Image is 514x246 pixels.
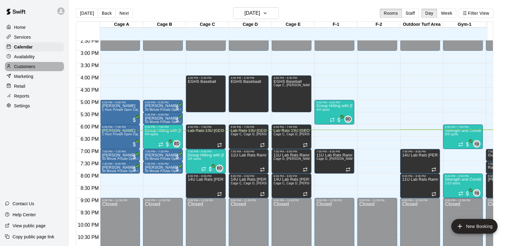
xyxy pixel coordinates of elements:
[145,125,181,129] div: 6:00 PM – 7:00 PM
[5,33,64,42] a: Services
[76,223,100,228] span: 10:00 PM
[143,22,186,28] div: Cage B
[79,186,100,191] span: 8:30 PM
[174,105,180,111] span: All customers have paid
[272,75,312,112] div: 4:00 PM – 5:30 PM: EGHS Baseball
[359,199,395,202] div: 9:00 PM – 11:59 PM
[188,150,224,153] div: 7:00 PM – 8:00 PM
[445,199,481,202] div: 9:00 PM – 11:59 PM
[143,125,183,149] div: 6:00 PM – 7:00 PM: Group Hitting with Burle Dixon (7-14yrs old)
[13,234,54,240] p: Copy public page link
[173,140,180,148] div: Burle Dixon
[145,169,216,173] span: 30 Minute Private Open Cage (Softball/Baseball)
[14,34,31,40] p: Services
[475,190,479,196] span: sg
[79,198,100,203] span: 9:00 PM
[345,116,352,123] div: Burle Dixon
[445,125,481,129] div: 6:00 PM – 7:00 PM
[186,174,226,198] div: 8:00 PM – 9:00 PM: 14U Lab Rats Bautista
[79,125,100,130] span: 6:00 PM
[164,141,171,148] span: All customers have paid
[445,133,459,136] span: 8/8 spots filled
[473,189,481,197] div: steven gonzales
[174,166,180,172] span: All customers have paid
[316,101,353,104] div: 5:00 PM – 6:00 PM
[115,9,133,18] button: Next
[315,22,357,28] div: F-1
[274,182,329,185] span: Cage C, Cage D, [PERSON_NAME] E
[79,39,100,44] span: 2:30 PM
[5,72,64,81] a: Marketing
[400,22,443,28] div: Outdoor Turf Area
[218,165,223,172] span: Burle Dixon
[336,117,342,123] span: All customers have paid
[272,22,315,28] div: Cage E
[443,22,486,28] div: Gym-1
[357,22,400,28] div: F-2
[465,141,471,148] span: All customers have paid
[303,167,308,172] span: Recurring event
[231,175,267,178] div: 8:00 PM – 9:00 PM
[100,125,140,149] div: 6:00 PM – 7:00 PM: Celina Maberto
[102,199,138,202] div: 9:00 PM – 11:59 PM
[316,199,353,202] div: 9:00 PM – 11:59 PM
[400,174,440,198] div: 8:00 PM – 9:00 PM: 11U Lab Rats Rammer
[437,9,456,18] button: Week
[274,83,316,87] span: Cage C, [PERSON_NAME] E
[131,154,138,160] span: All customers have paid
[274,175,310,178] div: 8:00 PM – 9:00 PM
[5,23,64,32] a: Home
[5,101,64,110] a: Settings
[260,192,265,197] span: Recurring event
[201,167,206,171] span: Recurring event
[131,141,138,148] span: All customers have paid
[174,117,180,123] span: All customers have paid
[445,175,481,178] div: 8:00 PM – 9:00 PM
[79,210,100,216] span: 9:30 PM
[5,52,64,61] a: Availability
[186,125,226,149] div: 6:00 PM – 7:00 PM: Lab Rats 13U Guernsey
[145,162,181,165] div: 7:30 PM – 8:00 PM
[402,199,438,202] div: 9:00 PM – 11:59 PM
[231,150,267,153] div: 7:00 PM – 8:00 PM
[143,161,183,174] div: 7:30 PM – 8:00 PM: Diane Arias
[76,9,98,18] button: [DATE]
[188,76,224,79] div: 4:00 PM – 5:30 PM
[145,133,158,136] span: 4/4 spots filled
[79,149,100,154] span: 7:00 PM
[102,150,138,153] div: 7:00 PM – 7:30 PM
[5,91,64,101] div: Reports
[5,42,64,52] div: Calendar
[176,140,180,148] span: Burle Dixon
[14,73,33,79] p: Marketing
[274,133,329,136] span: Cage C, Cage D, [PERSON_NAME] E
[14,63,35,70] p: Customers
[459,142,463,147] span: Recurring event
[445,182,460,185] span: 1/10 spots filled
[100,100,140,125] div: 5:00 PM – 6:00 PM: Celina Maberto
[402,150,438,153] div: 7:00 PM – 8:00 PM
[274,125,310,129] div: 6:00 PM – 7:00 PM
[346,167,351,172] span: Recurring event
[316,150,353,153] div: 7:00 PM – 8:00 PM
[102,162,138,165] div: 7:30 PM – 8:00 PM
[347,116,352,123] span: Burle Dixon
[14,83,25,89] p: Retail
[473,140,481,148] div: steven gonzales
[145,108,216,111] span: 30 Minute Private Open Cage (Softball/Baseball)
[102,125,138,129] div: 6:00 PM – 7:00 PM
[217,143,222,148] span: Recurring event
[260,143,265,148] span: Recurring event
[143,112,183,125] div: 5:30 PM – 6:00 PM: Daniel Robertson
[145,113,181,116] div: 5:30 PM – 6:00 PM
[102,157,173,160] span: 30 Minute Private Open Cage (Softball/Baseball)
[231,133,286,136] span: Cage C, Cage D, [PERSON_NAME] E
[316,108,330,111] span: 4/4 spots filled
[400,149,440,174] div: 7:00 PM – 8:00 PM: 14U Lab Rats Bautista
[272,149,312,174] div: 7:00 PM – 8:00 PM: 11U Lab Rats Rammer
[216,165,223,172] div: Burle Dixon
